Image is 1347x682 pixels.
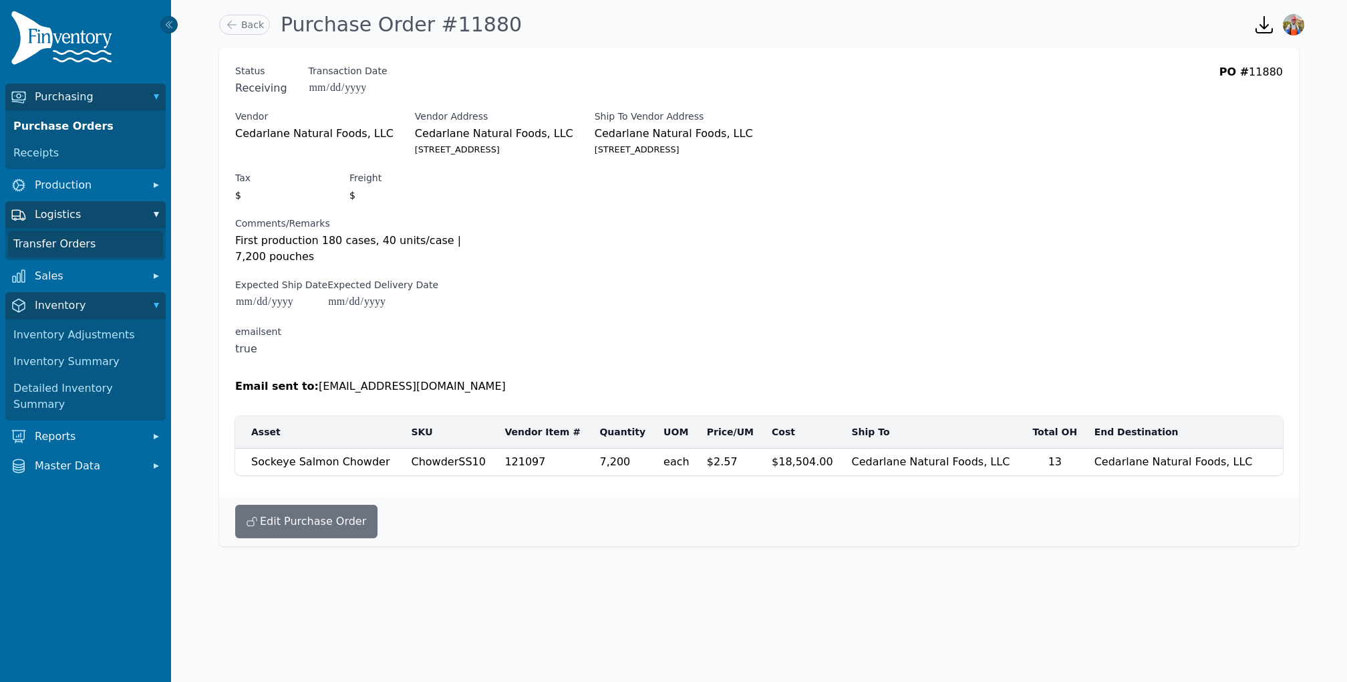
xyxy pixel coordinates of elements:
[699,416,764,449] th: Price/UM
[235,341,281,357] span: true
[5,263,166,290] button: Sales
[595,126,766,142] span: Cedarlane Natural Foods, LLC
[35,268,142,284] span: Sales
[655,416,699,449] th: UOM
[235,380,319,392] span: Email sent to:
[235,171,251,185] label: Tax
[707,455,738,468] span: $2.57
[496,416,591,449] th: Vendor Item #
[595,110,766,123] label: Ship To Vendor Address
[35,207,142,223] span: Logistics
[235,325,281,338] span: emailsent
[591,416,655,449] th: Quantity
[5,172,166,199] button: Production
[35,89,142,105] span: Purchasing
[8,231,163,257] a: Transfer Orders
[5,201,166,228] button: Logistics
[319,380,506,392] span: [EMAIL_ADDRESS][DOMAIN_NAME]
[281,13,522,37] h1: Purchase Order #11880
[1283,14,1304,35] img: Sera Wheeler
[1219,64,1283,96] div: 11880
[1024,449,1086,476] td: 13
[235,416,403,449] th: Asset
[599,455,630,468] span: 7,200
[415,142,573,158] small: [STREET_ADDRESS]
[235,64,287,78] span: Status
[772,455,833,468] span: $18,504.00
[235,126,394,142] span: Cedarlane Natural Foods, LLC
[403,449,496,476] td: ChowderSS10
[235,187,243,203] span: $
[35,429,142,445] span: Reports
[1086,416,1266,449] th: End Destination
[251,455,390,468] span: Sockeye Salmon Chowder
[5,292,166,319] button: Inventory
[235,505,378,538] button: Edit Purchase Order
[415,126,573,142] span: Cedarlane Natural Foods, LLC
[8,113,163,140] a: Purchase Orders
[403,416,496,449] th: SKU
[8,322,163,348] a: Inventory Adjustments
[663,454,691,470] span: each
[5,453,166,479] button: Master Data
[349,171,382,185] label: Freight
[219,15,270,35] a: Back
[35,458,142,474] span: Master Data
[595,142,766,158] small: [STREET_ADDRESS]
[349,187,357,203] span: $
[764,416,843,449] th: Cost
[1219,66,1249,78] span: PO #
[851,455,1010,468] span: Cedarlane Natural Foods, LLC
[235,278,327,292] label: Expected Ship Date
[5,84,166,110] button: Purchasing
[8,348,163,375] a: Inventory Summary
[235,233,492,265] p: First production 180 cases, 40 units/case | 7,200 pouches
[35,177,142,193] span: Production
[843,416,1023,449] th: Ship To
[309,64,388,78] label: Transaction Date
[327,278,438,292] label: Expected Delivery Date
[11,11,118,70] img: Finventory
[235,217,492,230] label: Comments/Remarks
[1094,455,1253,468] span: Cedarlane Natural Foods, LLC
[1024,416,1086,449] th: Total OH
[35,298,142,314] span: Inventory
[415,110,573,123] label: Vendor Address
[8,375,163,418] a: Detailed Inventory Summary
[235,110,394,123] label: Vendor
[8,140,163,166] a: Receipts
[504,455,545,468] span: 121097
[5,423,166,450] button: Reports
[235,80,287,96] span: Receiving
